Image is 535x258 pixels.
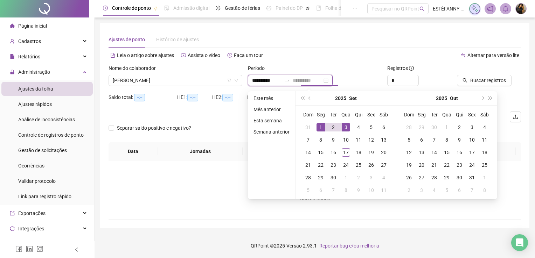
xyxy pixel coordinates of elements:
[479,91,486,105] button: next-year
[455,136,464,144] div: 9
[466,134,478,146] td: 2025-10-10
[304,123,312,131] div: 31
[415,146,428,159] td: 2025-10-13
[247,93,282,101] div: HE 3:
[352,184,365,196] td: 2025-10-09
[340,121,352,134] td: 2025-09-03
[251,94,292,102] li: Este mês
[354,136,363,144] div: 11
[227,53,232,58] span: history
[365,134,377,146] td: 2025-09-12
[428,171,440,184] td: 2025-10-28
[377,171,390,184] td: 2025-10-04
[428,159,440,171] td: 2025-10-21
[480,136,489,144] div: 11
[109,37,145,42] span: Ajustes de ponto
[430,136,438,144] div: 7
[227,78,231,83] span: filter
[365,108,377,121] th: Sex
[430,161,438,169] div: 21
[367,148,375,157] div: 19
[352,171,365,184] td: 2025-10-02
[314,121,327,134] td: 2025-09-01
[471,5,479,13] img: sparkle-icon.fc2bf0ac1784a2077858766a79e2daf3.svg
[329,136,338,144] div: 9
[455,186,464,194] div: 6
[248,64,269,72] label: Período
[377,184,390,196] td: 2025-10-11
[480,173,489,182] div: 1
[511,234,528,251] div: Open Intercom Messenger
[18,148,67,153] span: Gestão de solicitações
[440,159,453,171] td: 2025-10-22
[466,108,478,121] th: Sex
[317,161,325,169] div: 22
[234,78,238,83] span: down
[417,136,426,144] div: 6
[466,121,478,134] td: 2025-10-03
[377,108,390,121] th: Sáb
[10,39,15,44] span: user-add
[302,146,314,159] td: 2025-09-14
[302,184,314,196] td: 2025-10-05
[112,5,151,11] span: Controle de ponto
[352,159,365,171] td: 2025-09-25
[409,66,414,71] span: info-circle
[457,75,512,86] button: Buscar registros
[317,173,325,182] div: 29
[349,91,357,105] button: month panel
[365,146,377,159] td: 2025-09-19
[453,134,466,146] td: 2025-10-09
[212,93,247,101] div: HE 2:
[415,134,428,146] td: 2025-10-06
[380,136,388,144] div: 13
[18,163,44,169] span: Ocorrências
[222,94,233,101] span: --:--
[302,159,314,171] td: 2025-09-21
[354,123,363,131] div: 4
[468,136,476,144] div: 10
[314,108,327,121] th: Seg
[455,148,464,157] div: 16
[327,121,340,134] td: 2025-09-02
[463,78,467,83] span: search
[428,146,440,159] td: 2025-10-14
[403,134,415,146] td: 2025-10-05
[415,171,428,184] td: 2025-10-27
[466,146,478,159] td: 2025-10-17
[302,108,314,121] th: Dom
[440,121,453,134] td: 2025-10-01
[352,134,365,146] td: 2025-09-11
[466,171,478,184] td: 2025-10-31
[317,186,325,194] div: 6
[18,23,47,29] span: Página inicial
[487,91,494,105] button: super-next-year
[156,37,199,42] span: Histórico de ajustes
[403,146,415,159] td: 2025-10-12
[478,121,491,134] td: 2025-10-04
[478,171,491,184] td: 2025-11-01
[365,121,377,134] td: 2025-09-05
[365,159,377,171] td: 2025-09-26
[367,173,375,182] div: 3
[110,53,115,58] span: file-text
[430,123,438,131] div: 30
[440,134,453,146] td: 2025-10-08
[342,173,350,182] div: 1
[298,91,306,105] button: super-prev-year
[453,184,466,196] td: 2025-11-06
[18,194,71,199] span: Link para registro rápido
[415,184,428,196] td: 2025-11-03
[367,136,375,144] div: 12
[10,70,15,74] span: lock
[387,64,414,72] span: Registros
[302,171,314,184] td: 2025-09-28
[453,146,466,159] td: 2025-10-16
[304,173,312,182] div: 28
[415,108,428,121] th: Seg
[18,226,44,231] span: Integrações
[430,173,438,182] div: 28
[405,161,413,169] div: 19
[417,173,426,182] div: 27
[440,146,453,159] td: 2025-10-15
